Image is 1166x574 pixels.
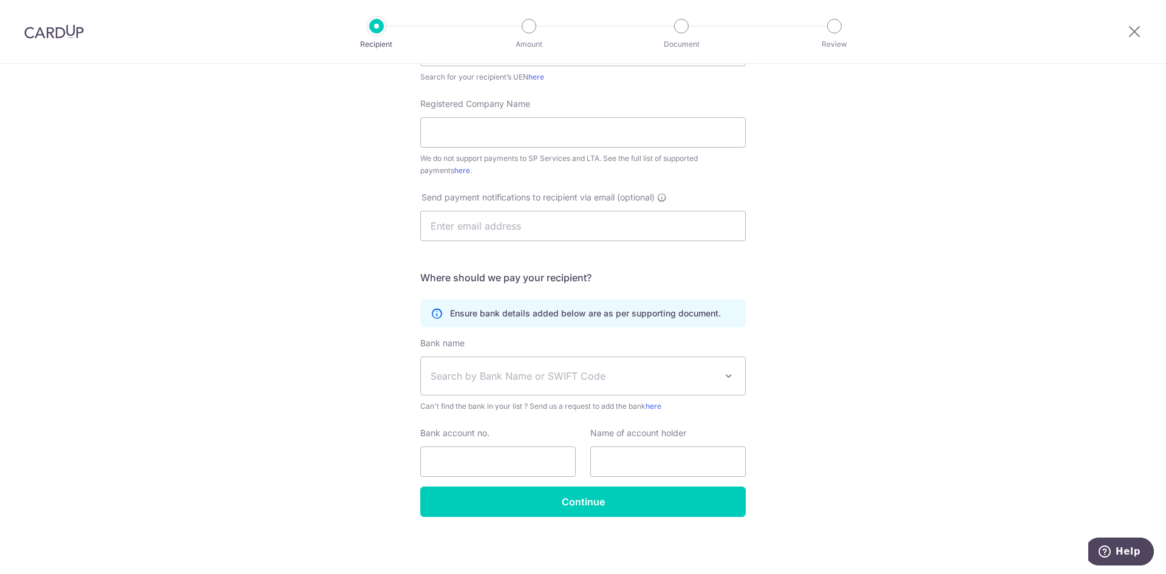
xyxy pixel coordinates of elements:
input: Continue [420,487,746,517]
p: Review [789,38,879,50]
div: Search for your recipient’s UEN [420,71,746,83]
a: here [528,72,544,81]
label: Bank account no. [420,427,489,439]
a: here [646,401,661,411]
p: Ensure bank details added below are as per supporting document. [450,307,721,319]
a: here [454,166,470,175]
p: Document [636,38,726,50]
span: Can't find the bank in your list ? Send us a request to add the bank [420,400,746,412]
span: Help [27,9,52,19]
input: Enter email address [420,211,746,241]
div: We do not support payments to SP Services and LTA. See the full list of supported payments . [420,152,746,177]
span: Send payment notifications to recipient via email (optional) [421,191,655,203]
label: Bank name [420,337,465,349]
iframe: Opens a widget where you can find more information [1088,538,1154,568]
label: Name of account holder [590,427,686,439]
p: Recipient [332,38,421,50]
img: CardUp [24,24,84,39]
span: Search by Bank Name or SWIFT Code [431,369,716,383]
p: Amount [484,38,574,50]
span: Registered Company Name [420,98,530,109]
h5: Where should we pay your recipient? [420,270,746,285]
